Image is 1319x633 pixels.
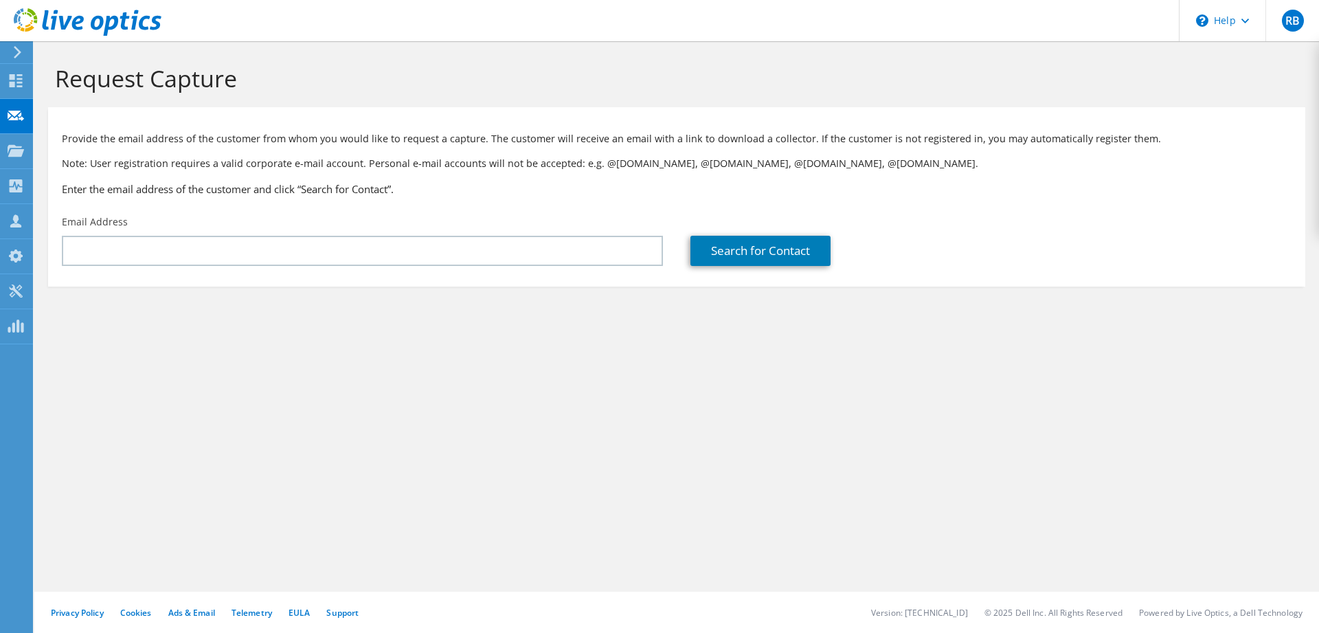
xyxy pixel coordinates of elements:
[1139,607,1303,619] li: Powered by Live Optics, a Dell Technology
[871,607,968,619] li: Version: [TECHNICAL_ID]
[51,607,104,619] a: Privacy Policy
[62,156,1292,171] p: Note: User registration requires a valid corporate e-mail account. Personal e-mail accounts will ...
[1282,10,1304,32] span: RB
[1196,14,1208,27] svg: \n
[168,607,215,619] a: Ads & Email
[120,607,152,619] a: Cookies
[62,181,1292,197] h3: Enter the email address of the customer and click “Search for Contact”.
[326,607,359,619] a: Support
[55,64,1292,93] h1: Request Capture
[62,131,1292,146] p: Provide the email address of the customer from whom you would like to request a capture. The cust...
[984,607,1123,619] li: © 2025 Dell Inc. All Rights Reserved
[62,215,128,229] label: Email Address
[690,236,831,266] a: Search for Contact
[232,607,272,619] a: Telemetry
[289,607,310,619] a: EULA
